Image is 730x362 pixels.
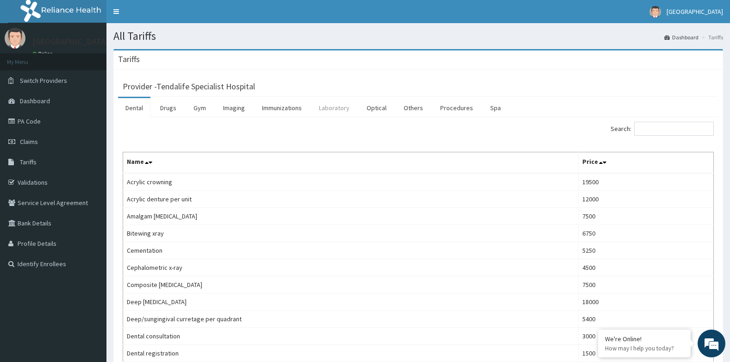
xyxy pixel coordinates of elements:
h3: Provider - Tendalife Specialist Hospital [123,82,255,91]
td: 6750 [579,225,714,242]
a: Dental [118,98,150,118]
a: Optical [359,98,394,118]
input: Search: [634,122,714,136]
a: Immunizations [255,98,309,118]
a: Gym [186,98,213,118]
td: 12000 [579,191,714,208]
td: 7500 [579,208,714,225]
a: Laboratory [312,98,357,118]
span: Dashboard [20,97,50,105]
span: Switch Providers [20,76,67,85]
a: Others [396,98,431,118]
span: Claims [20,137,38,146]
a: Drugs [153,98,184,118]
td: 7500 [579,276,714,293]
th: Name [123,152,579,174]
td: Amalgam [MEDICAL_DATA] [123,208,579,225]
th: Price [579,152,714,174]
h1: All Tariffs [113,30,723,42]
td: 18000 [579,293,714,311]
a: Imaging [216,98,252,118]
span: Tariffs [20,158,37,166]
td: 5400 [579,311,714,328]
td: Cephalometric x-ray [123,259,579,276]
img: User Image [5,28,25,49]
a: Spa [483,98,508,118]
td: 4500 [579,259,714,276]
h3: Tariffs [118,55,140,63]
td: Acrylic denture per unit [123,191,579,208]
a: Online [32,50,55,57]
td: 3000 [579,328,714,345]
p: [GEOGRAPHIC_DATA] [32,37,109,46]
td: Dental consultation [123,328,579,345]
p: How may I help you today? [605,344,684,352]
li: Tariffs [699,33,723,41]
a: Procedures [433,98,480,118]
td: Acrylic crowning [123,173,579,191]
td: Composite [MEDICAL_DATA] [123,276,579,293]
td: Deep/sungingival curretage per quadrant [123,311,579,328]
td: Deep [MEDICAL_DATA] [123,293,579,311]
img: User Image [649,6,661,18]
td: Dental registration [123,345,579,362]
label: Search: [611,122,714,136]
td: Cementation [123,242,579,259]
a: Dashboard [664,33,699,41]
td: Bitewing xray [123,225,579,242]
td: 1500 [579,345,714,362]
td: 19500 [579,173,714,191]
span: [GEOGRAPHIC_DATA] [667,7,723,16]
div: We're Online! [605,335,684,343]
td: 5250 [579,242,714,259]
